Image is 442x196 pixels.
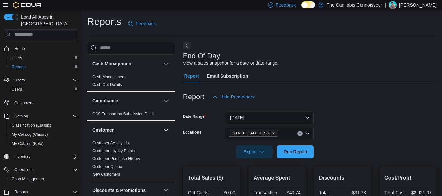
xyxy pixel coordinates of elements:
[12,123,51,128] span: Classification (Classic)
[92,140,130,146] span: Customer Activity List
[12,76,78,84] span: Users
[385,1,386,9] p: |
[229,130,279,137] span: 2-1874 Scugog Street
[12,98,78,107] span: Customers
[92,149,135,153] a: Customer Loyalty Points
[188,190,210,195] div: Gift Cards
[9,121,54,129] a: Classification (Classic)
[87,139,175,181] div: Customer
[12,132,48,137] span: My Catalog (Classic)
[384,190,407,195] div: Total Cost
[92,141,130,145] a: Customer Activity List
[254,174,301,182] h2: Average Spent
[12,188,31,196] button: Reports
[7,139,80,148] button: My Catalog (Beta)
[14,100,33,106] span: Customers
[183,93,204,101] h3: Report
[87,110,175,120] div: Compliance
[9,63,28,71] a: Reports
[92,164,122,169] a: Customer Queue
[184,69,199,82] span: Report
[240,145,269,158] span: Export
[183,52,220,60] h3: End Of Day
[14,46,25,51] span: Home
[1,152,80,161] button: Inventory
[92,98,161,104] button: Compliance
[9,121,78,129] span: Classification (Classic)
[92,112,157,116] a: OCS Transaction Submission Details
[92,61,161,67] button: Cash Management
[162,187,170,194] button: Discounts & Promotions
[272,131,275,135] button: Remove 2-1874 Scugog Street from selection in this group
[12,141,44,146] span: My Catalog (Beta)
[305,131,310,136] button: Open list of options
[9,85,25,93] a: Users
[7,85,80,94] button: Users
[162,126,170,134] button: Customer
[125,17,158,30] a: Feedback
[12,87,22,92] span: Users
[7,174,80,184] button: Cash Management
[210,90,257,103] button: Hide Parameters
[7,121,80,130] button: Classification (Classic)
[12,112,78,120] span: Catalog
[319,174,366,182] h2: Discounts
[12,166,78,174] span: Operations
[9,140,78,148] span: My Catalog (Beta)
[9,131,78,138] span: My Catalog (Classic)
[92,127,161,133] button: Customer
[384,174,432,182] h2: Cost/Profit
[213,190,235,195] div: $0.00
[92,61,133,67] h3: Cash Management
[301,1,315,8] input: Dark Mode
[14,78,25,83] span: Users
[162,97,170,105] button: Compliance
[277,145,314,158] button: Run Report
[183,42,191,49] button: Next
[9,131,51,138] a: My Catalog (Classic)
[409,190,432,195] div: $2,921.07
[14,154,30,159] span: Inventory
[14,189,28,195] span: Reports
[136,20,156,27] span: Feedback
[232,130,271,136] span: [STREET_ADDRESS]
[14,167,34,172] span: Operations
[284,149,307,155] span: Run Report
[236,145,273,158] button: Export
[207,69,248,82] span: Email Subscription
[1,44,80,53] button: Home
[183,130,202,135] label: Locations
[12,99,36,107] a: Customers
[12,166,36,174] button: Operations
[92,75,125,79] a: Cash Management
[12,45,78,53] span: Home
[7,130,80,139] button: My Catalog (Classic)
[9,54,25,62] a: Users
[92,111,157,116] span: OCS Transaction Submission Details
[12,55,22,61] span: Users
[12,112,30,120] button: Catalog
[92,74,125,80] span: Cash Management
[9,140,46,148] a: My Catalog (Beta)
[12,45,27,53] a: Home
[92,187,146,194] h3: Discounts & Promotions
[9,63,78,71] span: Reports
[92,127,114,133] h3: Customer
[92,172,120,177] a: New Customers
[12,64,26,70] span: Reports
[12,188,78,196] span: Reports
[280,190,300,195] div: $40.74
[12,153,78,161] span: Inventory
[7,62,80,72] button: Reports
[92,82,122,87] a: Cash Out Details
[87,73,175,91] div: Cash Management
[276,2,296,8] span: Feedback
[226,111,314,124] button: [DATE]
[399,1,437,9] p: [PERSON_NAME]
[162,60,170,68] button: Cash Management
[9,175,47,183] a: Cash Management
[92,156,140,161] a: Customer Purchase History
